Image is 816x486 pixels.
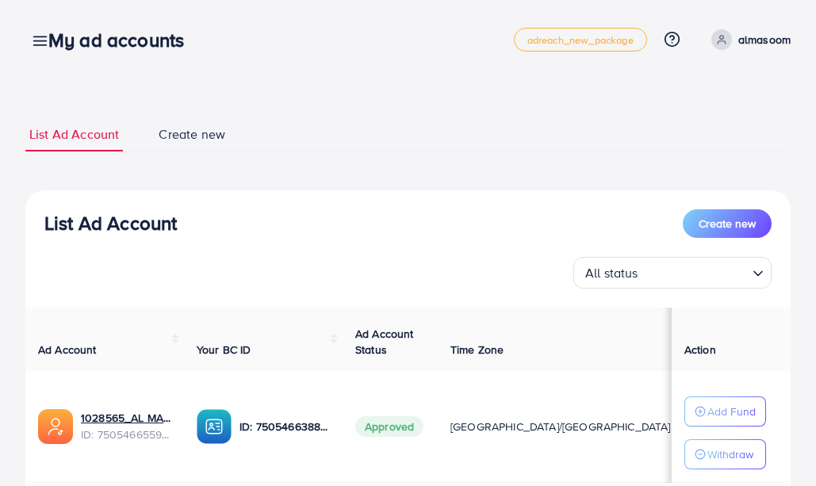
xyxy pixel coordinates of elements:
span: Create new [699,216,756,232]
a: adreach_new_package [514,28,647,52]
a: 1028565_AL MASOOM_1747502617853 [81,410,171,426]
span: Action [684,342,716,358]
span: Time Zone [450,342,504,358]
span: Your BC ID [197,342,251,358]
p: ID: 7505466388048740369 [239,417,330,436]
button: Add Fund [684,396,766,427]
p: Add Fund [707,402,756,421]
span: adreach_new_package [527,35,634,45]
p: Withdraw [707,445,753,464]
h3: My ad accounts [48,29,197,52]
h3: List Ad Account [44,212,177,235]
p: almasoom [738,30,791,49]
img: ic-ads-acc.e4c84228.svg [38,409,73,444]
button: Create new [683,209,772,238]
span: [GEOGRAPHIC_DATA]/[GEOGRAPHIC_DATA] [450,419,671,434]
span: List Ad Account [29,125,119,144]
span: Ad Account [38,342,97,358]
a: almasoom [705,29,791,50]
span: ID: 7505466559171952657 [81,427,171,442]
img: ic-ba-acc.ded83a64.svg [197,409,232,444]
span: Approved [355,416,423,437]
span: Create new [159,125,225,144]
button: Withdraw [684,439,766,469]
div: <span class='underline'>1028565_AL MASOOM_1747502617853</span></br>7505466559171952657 [81,410,171,442]
div: Search for option [573,257,772,289]
span: Ad Account Status [355,326,414,358]
span: All status [582,262,642,285]
input: Search for option [643,258,746,285]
